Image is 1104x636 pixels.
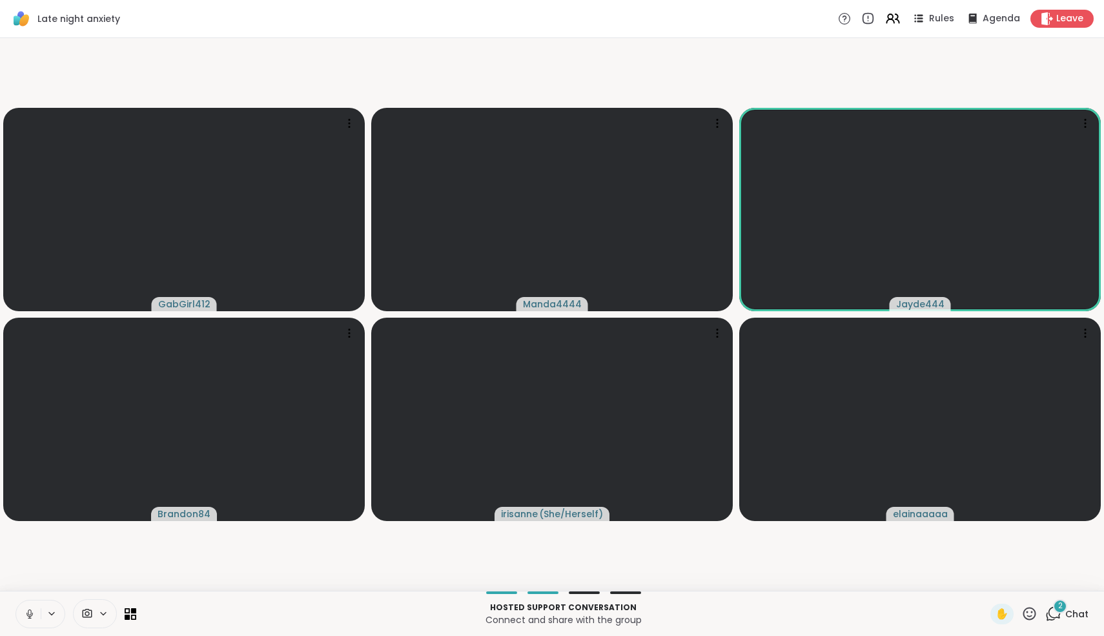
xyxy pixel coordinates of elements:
p: Hosted support conversation [144,602,983,613]
span: irisanne [501,508,538,520]
span: Brandon84 [158,508,210,520]
span: elainaaaaa [893,508,948,520]
span: Leave [1056,12,1083,25]
span: 2 [1058,600,1063,611]
span: ✋ [996,606,1008,622]
span: ( She/Herself ) [539,508,603,520]
span: Agenda [983,12,1020,25]
span: Manda4444 [523,298,582,311]
p: Connect and share with the group [144,613,983,626]
span: Chat [1065,608,1089,621]
span: Jayde444 [896,298,945,311]
span: Late night anxiety [37,12,120,25]
img: ShareWell Logomark [10,8,32,30]
span: Rules [929,12,954,25]
span: GabGirl412 [158,298,210,311]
